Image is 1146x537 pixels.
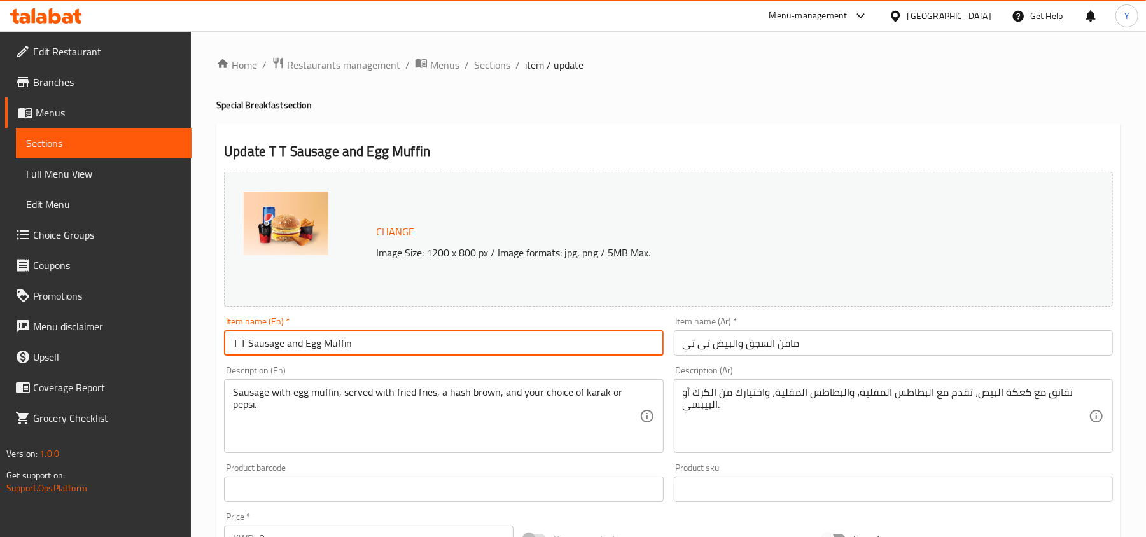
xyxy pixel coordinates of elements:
a: Choice Groups [5,220,192,250]
a: Coupons [5,250,192,281]
span: item / update [525,57,583,73]
a: Menu disclaimer [5,311,192,342]
img: mmw_638818107550311450 [244,192,328,255]
span: Version: [6,445,38,462]
a: Support.OpsPlatform [6,480,87,496]
h4: Special Breakfast section [216,99,1121,111]
span: Coupons [33,258,181,273]
span: Full Menu View [26,166,181,181]
a: Promotions [5,281,192,311]
div: [GEOGRAPHIC_DATA] [907,9,991,23]
li: / [515,57,520,73]
li: / [405,57,410,73]
h2: Update T T Sausage and Egg Muffin [224,142,1113,161]
textarea: نقانق مع كعكة البيض، تقدم مع البطاطس المقلية، والبطاطس المقلية، واختيارك من الكرك أو البيبسي. [683,386,1089,447]
span: Promotions [33,288,181,303]
span: Change [376,223,414,241]
div: Menu-management [769,8,848,24]
nav: breadcrumb [216,57,1121,73]
button: Change [371,219,419,245]
a: Edit Restaurant [5,36,192,67]
span: Menu disclaimer [33,319,181,334]
span: Coverage Report [33,380,181,395]
a: Menus [5,97,192,128]
span: Y [1124,9,1129,23]
a: Branches [5,67,192,97]
a: Menus [415,57,459,73]
input: Enter name En [224,330,663,356]
span: Choice Groups [33,227,181,242]
a: Sections [474,57,510,73]
p: Image Size: 1200 x 800 px / Image formats: jpg, png / 5MB Max. [371,245,1008,260]
a: Home [216,57,257,73]
span: Grocery Checklist [33,410,181,426]
span: Menus [430,57,459,73]
a: Upsell [5,342,192,372]
span: Upsell [33,349,181,365]
input: Enter name Ar [674,330,1113,356]
li: / [262,57,267,73]
a: Coverage Report [5,372,192,403]
a: Full Menu View [16,158,192,189]
input: Please enter product sku [674,477,1113,502]
a: Sections [16,128,192,158]
a: Grocery Checklist [5,403,192,433]
span: Branches [33,74,181,90]
li: / [465,57,469,73]
span: Sections [26,136,181,151]
input: Please enter product barcode [224,477,663,502]
span: Menus [36,105,181,120]
span: 1.0.0 [39,445,59,462]
span: Restaurants management [287,57,400,73]
a: Edit Menu [16,189,192,220]
span: Get support on: [6,467,65,484]
a: Restaurants management [272,57,400,73]
textarea: Sausage with egg muffin, served with fried fries, a hash brown, and your choice of karak or pepsi. [233,386,639,447]
span: Edit Menu [26,197,181,212]
span: Edit Restaurant [33,44,181,59]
